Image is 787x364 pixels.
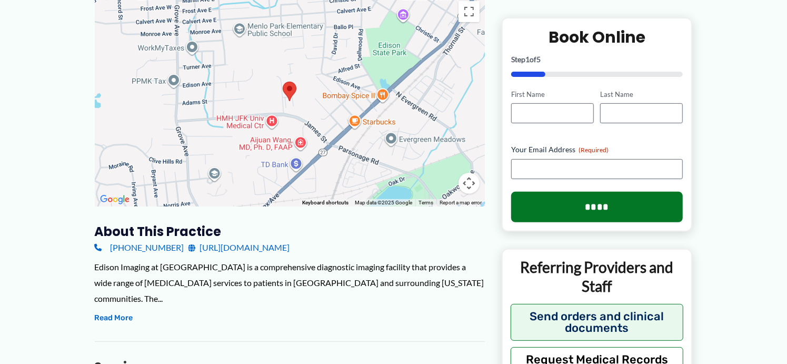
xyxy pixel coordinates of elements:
[95,223,485,240] h3: About this practice
[95,259,485,306] div: Edison Imaging at [GEOGRAPHIC_DATA] is a comprehensive diagnostic imaging facility that provides ...
[302,199,348,206] button: Keyboard shortcuts
[511,55,683,63] p: Step of
[97,193,132,206] a: Open this area in Google Maps (opens a new window)
[511,89,594,99] label: First Name
[95,312,133,324] button: Read More
[511,303,684,340] button: Send orders and clinical documents
[536,54,541,63] span: 5
[97,193,132,206] img: Google
[95,240,184,255] a: [PHONE_NUMBER]
[440,200,482,205] a: Report a map error
[355,200,412,205] span: Map data ©2025 Google
[188,240,290,255] a: [URL][DOMAIN_NAME]
[511,144,683,155] label: Your Email Address
[459,173,480,194] button: Map camera controls
[579,146,609,154] span: (Required)
[459,1,480,22] button: Toggle fullscreen view
[525,54,530,63] span: 1
[511,258,684,296] p: Referring Providers and Staff
[511,26,683,47] h2: Book Online
[600,89,683,99] label: Last Name
[419,200,433,205] a: Terms (opens in new tab)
